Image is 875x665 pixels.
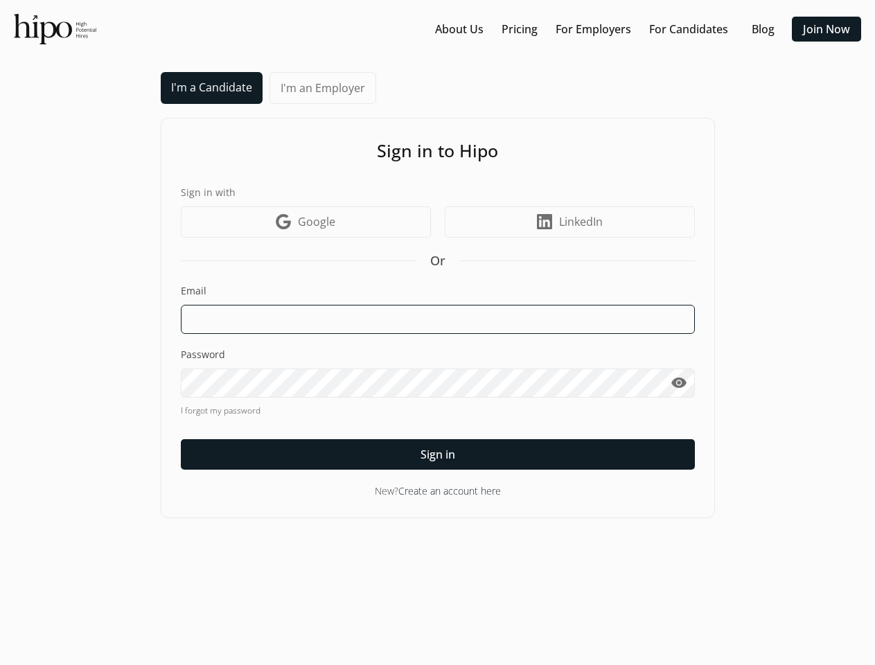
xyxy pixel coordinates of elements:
[421,446,455,463] span: Sign in
[671,375,687,391] span: visibility
[181,284,695,298] label: Email
[502,21,538,37] a: Pricing
[664,369,695,398] button: visibility
[430,251,445,270] span: Or
[269,72,376,104] a: I'm an Employer
[181,348,695,362] label: Password
[550,17,637,42] button: For Employers
[644,17,734,42] button: For Candidates
[398,484,501,497] a: Create an account here
[181,484,695,498] div: New?
[803,21,850,37] a: Join Now
[741,17,785,42] button: Blog
[556,21,631,37] a: For Employers
[298,213,335,230] span: Google
[559,213,603,230] span: LinkedIn
[161,72,263,104] a: I'm a Candidate
[649,21,728,37] a: For Candidates
[181,405,695,417] a: I forgot my password
[496,17,543,42] button: Pricing
[430,17,489,42] button: About Us
[181,185,695,199] label: Sign in with
[435,21,484,37] a: About Us
[445,206,695,238] a: LinkedIn
[181,439,695,470] button: Sign in
[181,138,695,164] h1: Sign in to Hipo
[181,206,431,238] a: Google
[792,17,861,42] button: Join Now
[752,21,775,37] a: Blog
[14,14,96,44] img: official-logo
